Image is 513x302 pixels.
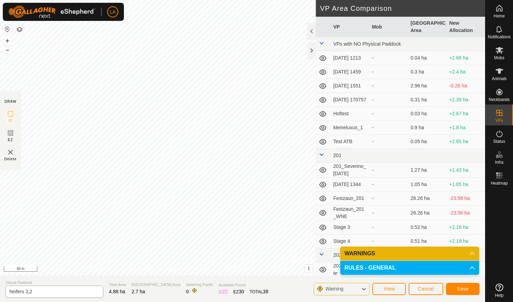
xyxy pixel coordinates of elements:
td: 0.04 ha [408,51,446,65]
div: DRAW [5,99,16,104]
span: Notifications [488,35,511,39]
td: 202_Westhaelfte [330,262,369,277]
span: Delete [5,156,17,162]
span: LA [110,8,116,16]
img: Gallagher Logo [8,6,96,18]
td: +2.66 ha [446,51,485,65]
div: TOTAL [250,288,268,295]
td: +2.4 ha [446,65,485,79]
span: Home [493,14,505,18]
td: kleineluxus_1 [330,121,369,135]
span: VPs with NO Physical Paddock [333,41,401,47]
td: 0.52 ha [408,220,446,234]
td: +2.67 ha [446,107,485,121]
td: [DATE] 1213 [330,51,369,65]
div: - [372,167,405,174]
td: 0.51 ha [408,234,446,248]
span: Infra [495,160,503,164]
span: RULES - GENERAL [344,265,396,271]
span: 38 [263,289,268,294]
div: - [372,110,405,117]
td: +2.18 ha [446,220,485,234]
span: VPs [495,118,503,123]
td: Festzaun_201 [330,192,369,206]
td: [DATE] 170757 [330,93,369,107]
p-accordion-header: WARNINGS [340,247,479,261]
td: 0.31 ha [408,93,446,107]
h2: VP Area Comparison [320,4,485,13]
th: Mob [369,17,408,37]
td: [DATE] 1344 [330,178,369,192]
a: Help [485,281,513,300]
td: Stage 3 [330,220,369,234]
td: +1.43 ha [446,163,485,178]
td: 0.3 ha [408,65,446,79]
td: 26.26 ha [408,206,446,220]
div: - [372,68,405,76]
span: WARNINGS [344,251,375,256]
div: - [372,54,405,62]
td: +1.8 ha [446,121,485,135]
th: New Allocation [446,17,485,37]
span: EZ [8,137,13,142]
a: Privacy Policy [130,266,156,273]
div: - [372,96,405,103]
a: Contact Us [165,266,185,273]
td: -23.56 ha [446,206,485,220]
span: Status [493,139,505,144]
button: Cancel [409,283,443,295]
td: Hoftest [330,107,369,121]
div: EZ [233,288,244,295]
button: Reset Map [3,25,12,33]
img: VP [6,148,15,156]
span: Save [457,286,469,292]
div: - [372,181,405,188]
td: -23.56 ha [446,192,485,206]
span: Total Area [109,282,126,288]
span: IZ [9,118,13,123]
button: View [372,283,406,295]
td: Stage 4 [330,234,369,248]
td: -0.26 ha [446,79,485,93]
div: - [372,195,405,202]
td: +2.19 ha [446,234,485,248]
div: - [372,209,405,217]
td: 0.03 ha [408,107,446,121]
td: [DATE] 1551 [330,79,369,93]
button: Save [446,283,479,295]
span: Mobs [494,56,504,60]
button: + [3,37,12,45]
span: 0 [186,289,189,294]
td: +2.39 ha [446,93,485,107]
span: 2.7 ha [132,289,145,294]
td: [DATE] 1459 [330,65,369,79]
span: 4.88 ha [109,289,125,294]
td: 1.27 ha [408,163,446,178]
span: i [308,265,310,271]
button: i [305,265,313,272]
th: [GEOGRAPHIC_DATA] Area [408,17,446,37]
td: 201_Severino_[DATE] [330,163,369,178]
div: - [372,224,405,231]
th: VP [330,17,369,37]
td: Test ATB [330,135,369,149]
span: 22 [222,289,228,294]
td: Festzaun_201_WNE [330,206,369,220]
button: Map Layers [15,25,24,34]
span: 202 [333,252,341,258]
button: – [3,46,12,54]
span: 201 [333,153,341,158]
span: [GEOGRAPHIC_DATA] Area [132,282,180,288]
div: - [372,138,405,145]
td: 1.05 ha [408,178,446,192]
span: Neckbands [489,98,510,102]
span: Warning [325,286,343,292]
span: Cancel [418,286,434,292]
span: Virtual Paddock [6,280,103,286]
div: IZ [218,288,228,295]
span: 30 [239,289,244,294]
td: 26.26 ha [408,192,446,206]
span: Help [495,293,504,297]
span: Animals [492,77,507,81]
td: +1.65 ha [446,178,485,192]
